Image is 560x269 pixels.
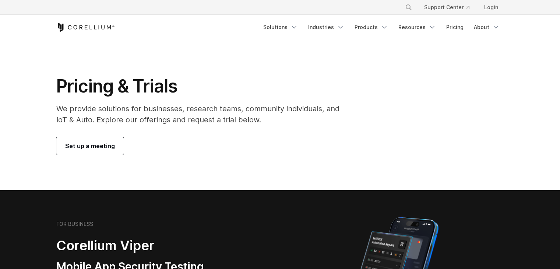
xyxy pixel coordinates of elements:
a: Pricing [442,21,468,34]
a: Products [350,21,392,34]
a: Set up a meeting [56,137,124,155]
button: Search [402,1,415,14]
p: We provide solutions for businesses, research teams, community individuals, and IoT & Auto. Explo... [56,103,350,125]
h6: FOR BUSINESS [56,221,93,227]
div: Navigation Menu [396,1,504,14]
a: Resources [394,21,440,34]
a: Corellium Home [56,23,115,32]
span: Set up a meeting [65,142,115,150]
h1: Pricing & Trials [56,75,350,97]
a: Industries [304,21,349,34]
a: Support Center [418,1,475,14]
h2: Corellium Viper [56,237,245,254]
div: Navigation Menu [259,21,504,34]
a: About [469,21,504,34]
a: Solutions [259,21,302,34]
a: Login [478,1,504,14]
